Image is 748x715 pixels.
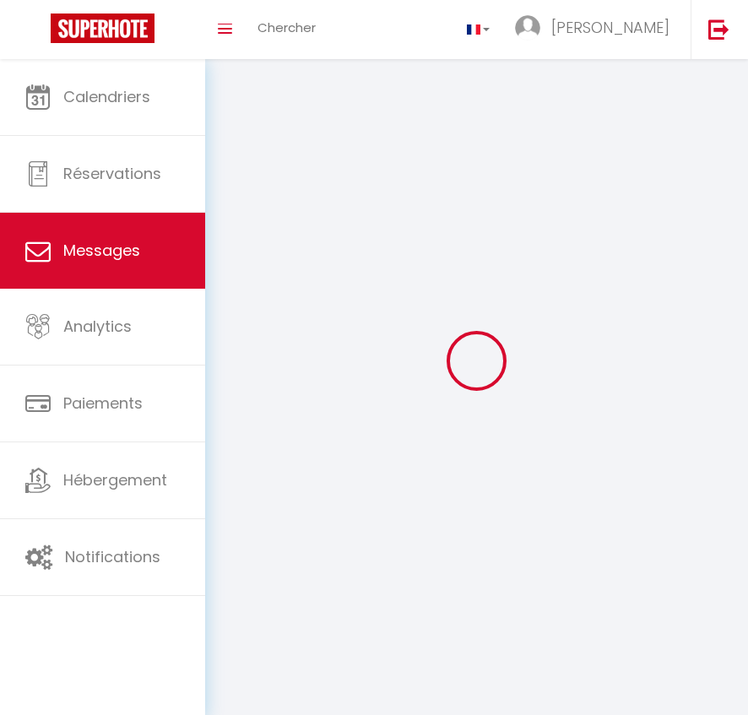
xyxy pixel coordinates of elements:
[63,393,143,414] span: Paiements
[63,316,132,337] span: Analytics
[65,546,160,567] span: Notifications
[63,163,161,184] span: Réservations
[63,86,150,107] span: Calendriers
[63,469,167,490] span: Hébergement
[63,240,140,261] span: Messages
[551,17,669,38] span: [PERSON_NAME]
[257,19,316,36] span: Chercher
[708,19,729,40] img: logout
[515,15,540,41] img: ...
[51,14,154,43] img: Super Booking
